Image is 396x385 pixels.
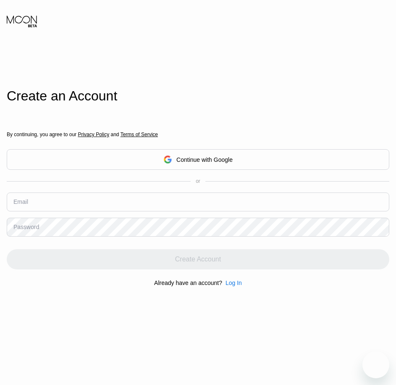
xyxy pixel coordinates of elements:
[222,280,242,286] div: Log In
[7,88,389,104] div: Create an Account
[7,149,389,170] div: Continue with Google
[121,132,158,137] span: Terms of Service
[196,178,200,184] div: or
[109,132,121,137] span: and
[13,198,28,205] div: Email
[226,280,242,286] div: Log In
[362,351,389,378] iframe: Button to launch messaging window
[78,132,109,137] span: Privacy Policy
[13,224,39,230] div: Password
[176,156,233,163] div: Continue with Google
[154,280,222,286] div: Already have an account?
[7,132,389,137] div: By continuing, you agree to our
